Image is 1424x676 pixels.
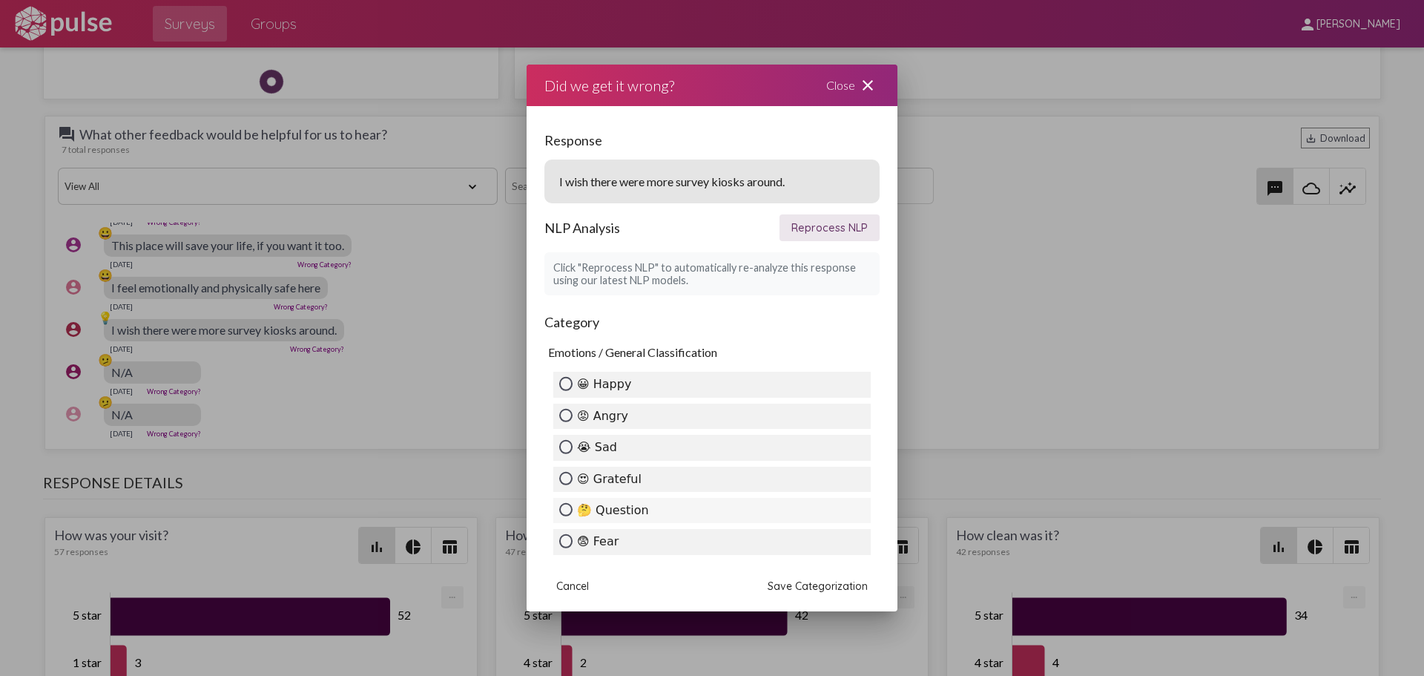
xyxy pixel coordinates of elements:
div: Click "Reprocess NLP" to automatically re-analyze this response using our latest NLP models. [544,252,880,295]
div: NLP Analysis [544,203,880,252]
div: I wish there were more survey kiosks around. [544,160,880,203]
span: Reprocess NLP [791,221,868,234]
mat-icon: close [859,76,877,94]
button: Reprocess NLP [779,214,880,241]
input: 😍 Grateful [559,471,573,485]
input: 😨 Fear [559,534,573,548]
button: Cancel [544,573,601,600]
input: 😀 Happy [559,377,573,390]
input: 😭 Sad [559,440,573,453]
input: 😡 Angry [559,409,573,422]
div: Did we get it wrong? [544,73,674,97]
div: Category [544,303,880,341]
div: Emotions / General Classification [544,341,880,363]
label: 🤔 Question [553,498,871,523]
button: Save Categorization [756,573,880,600]
label: 😨 Fear [553,529,871,554]
label: 😍 Grateful [553,467,871,492]
label: 😡 Angry [553,404,871,429]
span: Cancel [556,580,589,593]
input: 🤔 Question [559,503,573,516]
label: 😭 Sad [553,435,871,460]
label: 😀 Happy [553,372,871,397]
div: Response [544,121,880,160]
div: Close [808,65,897,106]
span: Save Categorization [768,580,868,593]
